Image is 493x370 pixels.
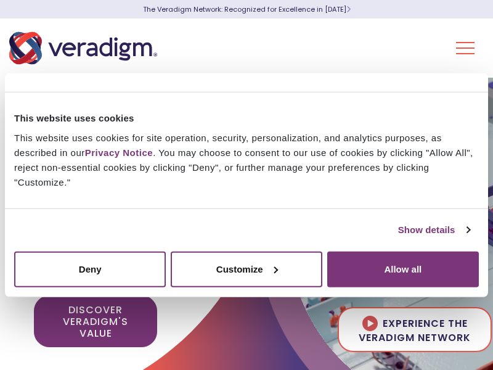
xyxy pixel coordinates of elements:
div: This website uses cookies for site operation, security, personalization, and analytics purposes, ... [14,130,479,189]
img: Veradigm logo [9,28,157,68]
div: This website uses cookies [14,111,479,126]
a: The Veradigm Network: Recognized for Excellence in [DATE]Learn More [143,4,351,14]
button: Customize [171,251,322,287]
span: Learn More [346,4,351,14]
a: Privacy Notice [85,147,153,157]
button: Toggle Navigation Menu [456,32,475,64]
button: Allow all [327,251,479,287]
a: Discover Veradigm's Value [34,295,157,348]
button: Deny [14,251,166,287]
a: Show details [398,223,470,237]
